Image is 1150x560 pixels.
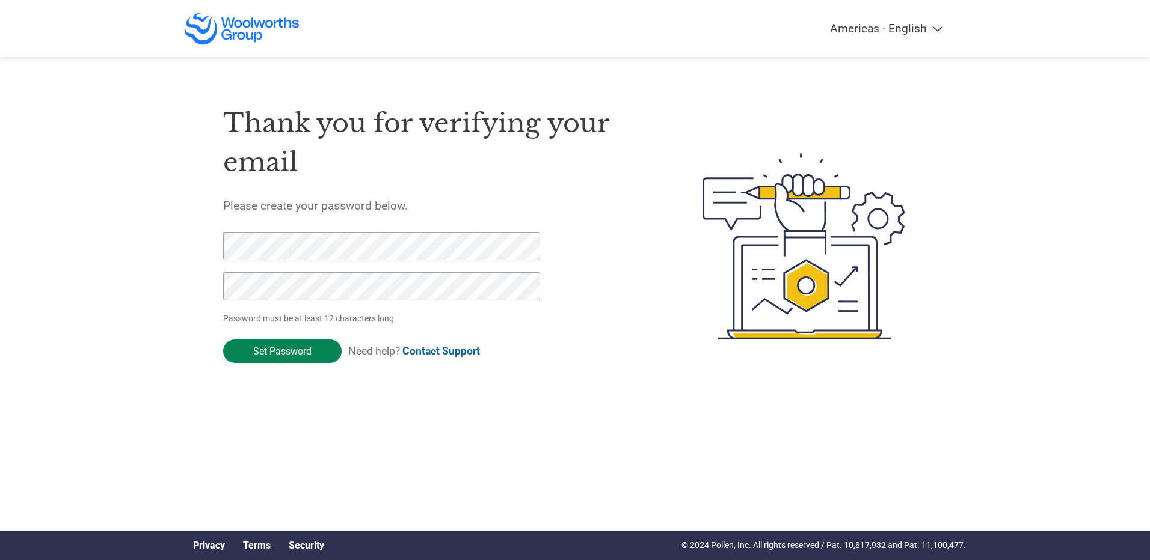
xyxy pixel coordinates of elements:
a: Contact Support [402,345,480,357]
h5: Please create your password below. [223,199,645,213]
span: Need help? [348,345,480,357]
h1: Thank you for verifying your email [223,104,645,181]
a: Privacy [193,540,225,551]
p: Password must be at least 12 characters long [223,312,544,325]
input: Set Password [223,339,342,363]
a: Terms [243,540,271,551]
p: © 2024 Pollen, Inc. All rights reserved / Pat. 10,817,932 and Pat. 11,100,477. [681,539,966,552]
a: Security [289,540,324,551]
img: create-password [681,87,927,406]
img: Woolworths Group [184,12,300,45]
